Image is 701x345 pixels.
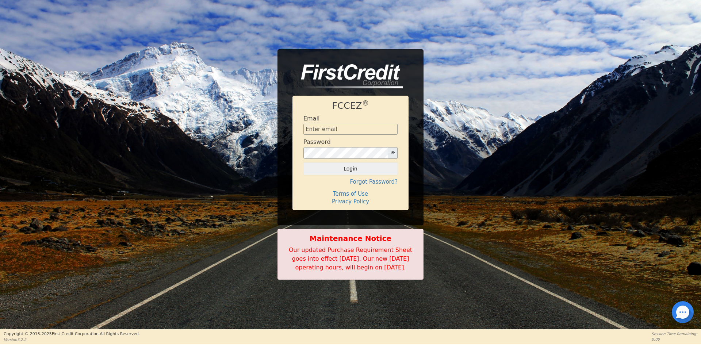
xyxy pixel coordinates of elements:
[281,233,420,244] b: Maintenance Notice
[303,124,398,135] input: Enter email
[652,337,697,342] p: 0:00
[303,100,398,111] h1: FCCEZ
[303,162,398,175] button: Login
[289,246,412,271] span: Our updated Purchase Requirement Sheet goes into effect [DATE]. Our new [DATE] operating hours, w...
[4,337,140,342] p: Version 3.2.2
[303,179,398,185] h4: Forgot Password?
[652,331,697,337] p: Session Time Remaining:
[292,64,403,88] img: logo-CMu_cnol.png
[4,331,140,337] p: Copyright © 2015- 2025 First Credit Corporation.
[362,99,369,107] sup: ®
[303,147,388,159] input: password
[303,198,398,205] h4: Privacy Policy
[303,191,398,197] h4: Terms of Use
[303,138,331,145] h4: Password
[100,331,140,336] span: All Rights Reserved.
[303,115,319,122] h4: Email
